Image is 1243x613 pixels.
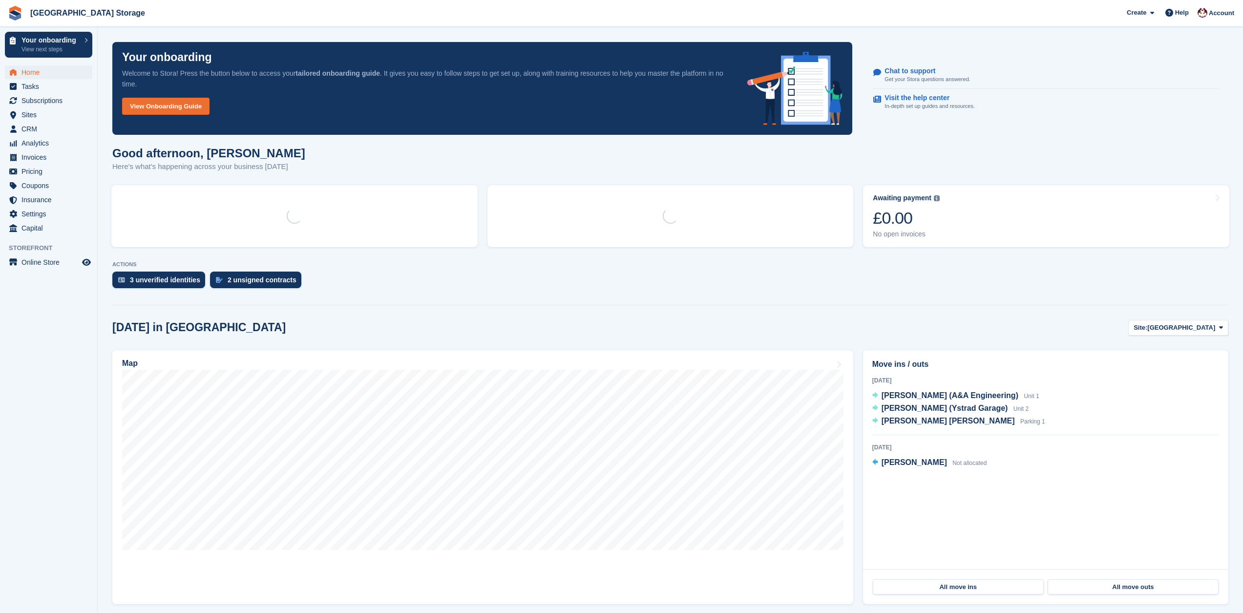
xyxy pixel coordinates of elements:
a: View Onboarding Guide [122,98,210,115]
a: All move outs [1048,579,1219,595]
span: Online Store [21,255,80,269]
img: stora-icon-8386f47178a22dfd0bd8f6a31ec36ba5ce8667c1dd55bd0f319d3a0aa187defe.svg [8,6,22,21]
div: 2 unsigned contracts [228,276,296,284]
p: View next steps [21,45,80,54]
a: 2 unsigned contracts [210,272,306,293]
a: menu [5,150,92,164]
span: [GEOGRAPHIC_DATA] [1147,323,1215,333]
div: 3 unverified identities [130,276,200,284]
div: [DATE] [872,376,1219,385]
a: All move ins [873,579,1044,595]
strong: tailored onboarding guide [295,69,380,77]
img: icon-info-grey-7440780725fd019a000dd9b08b2336e03edf1995a4989e88bcd33f0948082b44.svg [934,195,940,201]
a: Visit the help center In-depth set up guides and resources. [873,89,1219,115]
h2: Map [122,359,138,368]
a: Chat to support Get your Stora questions answered. [873,62,1219,89]
span: [PERSON_NAME] [882,458,947,466]
span: Site: [1134,323,1147,333]
a: menu [5,207,92,221]
span: Sites [21,108,80,122]
div: [DATE] [872,443,1219,452]
span: Pricing [21,165,80,178]
span: Parking 1 [1020,418,1045,425]
span: [PERSON_NAME] (A&A Engineering) [882,391,1018,400]
img: verify_identity-adf6edd0f0f0b5bbfe63781bf79b02c33cf7c696d77639b501bdc392416b5a36.svg [118,277,125,283]
span: Account [1209,8,1234,18]
span: Coupons [21,179,80,192]
a: [PERSON_NAME] (Ystrad Garage) Unit 2 [872,402,1029,415]
div: Awaiting payment [873,194,931,202]
p: Your onboarding [122,52,212,63]
span: Capital [21,221,80,235]
a: [PERSON_NAME] (A&A Engineering) Unit 1 [872,390,1039,402]
a: Preview store [81,256,92,268]
h2: Move ins / outs [872,359,1219,370]
span: [PERSON_NAME] (Ystrad Garage) [882,404,1008,412]
p: Visit the help center [885,94,967,102]
p: Chat to support [885,67,962,75]
p: ACTIONS [112,261,1228,268]
span: Invoices [21,150,80,164]
p: Get your Stora questions answered. [885,75,970,84]
a: 3 unverified identities [112,272,210,293]
h2: [DATE] in [GEOGRAPHIC_DATA] [112,321,286,334]
p: Here's what's happening across your business [DATE] [112,161,305,172]
a: menu [5,94,92,107]
span: Settings [21,207,80,221]
a: menu [5,108,92,122]
span: Insurance [21,193,80,207]
a: Your onboarding View next steps [5,32,92,58]
a: menu [5,193,92,207]
span: Unit 2 [1013,405,1029,412]
a: [PERSON_NAME] Not allocated [872,457,987,469]
a: menu [5,255,92,269]
span: Subscriptions [21,94,80,107]
span: Storefront [9,243,97,253]
div: £0.00 [873,208,940,228]
a: menu [5,179,92,192]
a: menu [5,80,92,93]
div: No open invoices [873,230,940,238]
a: menu [5,221,92,235]
img: onboarding-info-6c161a55d2c0e0a8cae90662b2fe09162a5109e8cc188191df67fb4f79e88e88.svg [747,52,843,125]
p: In-depth set up guides and resources. [885,102,975,110]
h1: Good afternoon, [PERSON_NAME] [112,147,305,160]
span: Create [1127,8,1146,18]
button: Site: [GEOGRAPHIC_DATA] [1128,320,1228,336]
a: menu [5,165,92,178]
img: Andrew Lacey [1198,8,1207,18]
a: menu [5,65,92,79]
a: menu [5,136,92,150]
span: Not allocated [952,460,987,466]
span: Analytics [21,136,80,150]
img: contract_signature_icon-13c848040528278c33f63329250d36e43548de30e8caae1d1a13099fd9432cc5.svg [216,277,223,283]
a: [GEOGRAPHIC_DATA] Storage [26,5,149,21]
span: [PERSON_NAME] [PERSON_NAME] [882,417,1015,425]
a: [PERSON_NAME] [PERSON_NAME] Parking 1 [872,415,1045,428]
span: Help [1175,8,1189,18]
a: menu [5,122,92,136]
span: Unit 1 [1024,393,1039,400]
a: Map [112,350,853,604]
p: Welcome to Stora! Press the button below to access your . It gives you easy to follow steps to ge... [122,68,732,89]
a: Awaiting payment £0.00 No open invoices [863,185,1229,247]
span: CRM [21,122,80,136]
p: Your onboarding [21,37,80,43]
span: Tasks [21,80,80,93]
span: Home [21,65,80,79]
